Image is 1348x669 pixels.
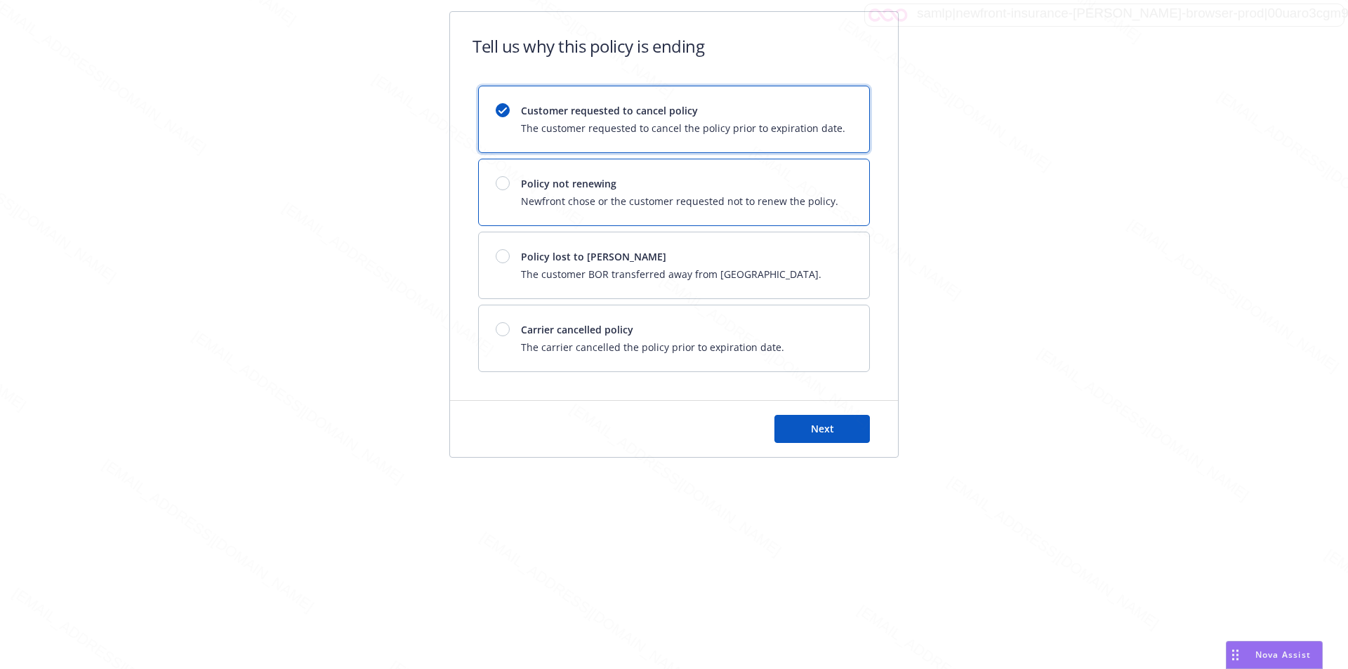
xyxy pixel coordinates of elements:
[521,249,821,264] span: Policy lost to [PERSON_NAME]
[473,34,704,58] h1: Tell us why this policy is ending
[774,415,870,443] button: Next
[521,103,845,118] span: Customer requested to cancel policy
[1255,649,1311,661] span: Nova Assist
[521,176,838,191] span: Policy not renewing
[811,422,834,435] span: Next
[521,194,838,208] span: Newfront chose or the customer requested not to renew the policy.
[1226,641,1323,669] button: Nova Assist
[521,340,784,355] span: The carrier cancelled the policy prior to expiration date.
[521,121,845,135] span: The customer requested to cancel the policy prior to expiration date.
[521,267,821,281] span: The customer BOR transferred away from [GEOGRAPHIC_DATA].
[1227,642,1244,668] div: Drag to move
[521,322,784,337] span: Carrier cancelled policy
